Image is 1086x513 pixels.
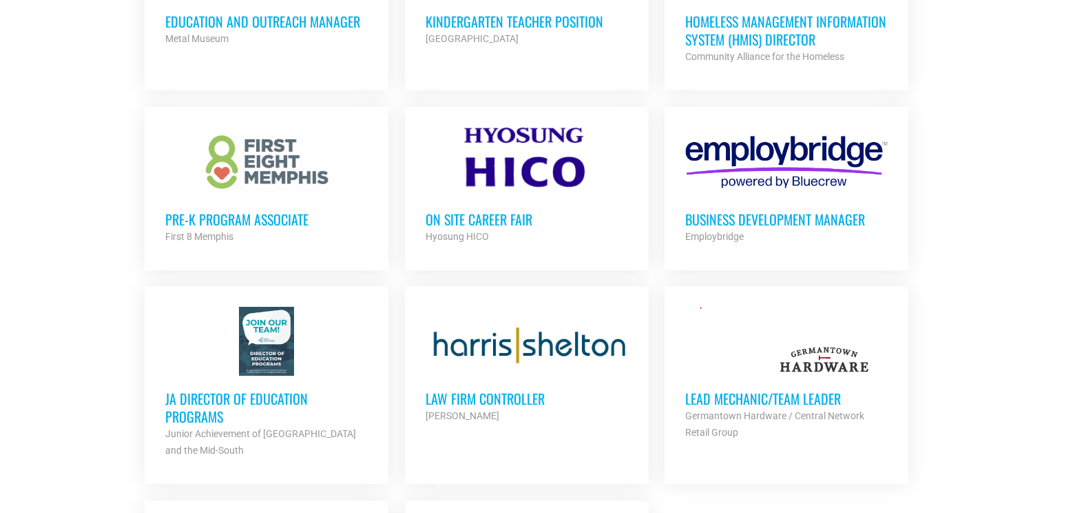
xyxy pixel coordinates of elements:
strong: Employbridge [685,231,744,242]
h3: Kindergarten Teacher Position [426,12,628,30]
a: Lead Mechanic/Team Leader Germantown Hardware / Central Network Retail Group [665,286,908,461]
a: JA Director of Education Programs Junior Achievement of [GEOGRAPHIC_DATA] and the Mid-South [145,286,388,479]
a: Pre-K Program Associate First 8 Memphis [145,107,388,265]
h3: JA Director of Education Programs [165,390,368,425]
h3: Lead Mechanic/Team Leader [685,390,888,408]
strong: Junior Achievement of [GEOGRAPHIC_DATA] and the Mid-South [165,428,356,456]
strong: [GEOGRAPHIC_DATA] [426,33,519,44]
h3: Pre-K Program Associate [165,210,368,228]
strong: Metal Museum [165,33,229,44]
a: Business Development Manager Employbridge [665,107,908,265]
h3: Law Firm Controller [426,390,628,408]
h3: Business Development Manager [685,210,888,228]
strong: First 8 Memphis [165,231,233,242]
strong: Hyosung HICO [426,231,489,242]
a: On Site Career Fair Hyosung HICO [405,107,649,265]
a: Law Firm Controller [PERSON_NAME] [405,286,649,445]
strong: [PERSON_NAME] [426,410,499,421]
strong: Germantown Hardware / Central Network Retail Group [685,410,864,438]
h3: On Site Career Fair [426,210,628,228]
strong: Community Alliance for the Homeless [685,51,844,62]
h3: Homeless Management Information System (HMIS) Director [685,12,888,48]
h3: Education and Outreach Manager [165,12,368,30]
